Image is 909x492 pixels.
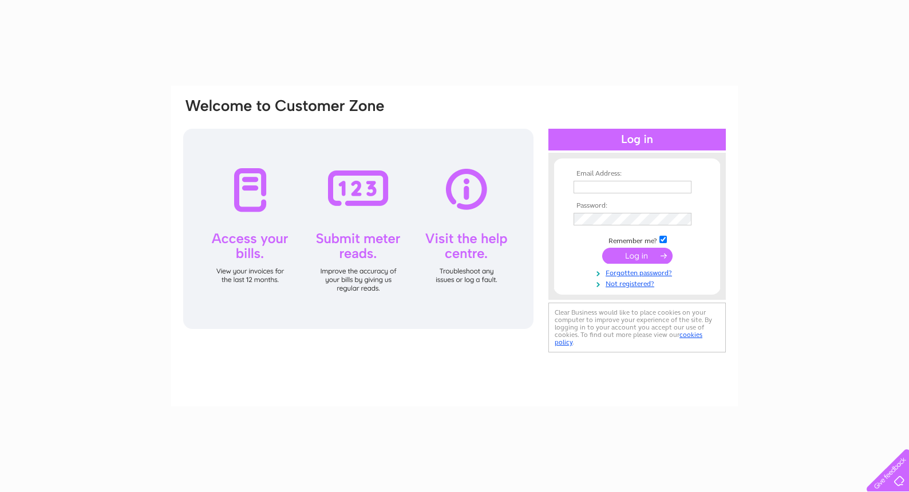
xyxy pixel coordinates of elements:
[571,202,704,210] th: Password:
[574,267,704,277] a: Forgotten password?
[602,248,673,264] input: Submit
[574,277,704,288] a: Not registered?
[571,170,704,178] th: Email Address:
[571,234,704,245] td: Remember me?
[555,331,702,346] a: cookies policy
[548,303,726,352] div: Clear Business would like to place cookies on your computer to improve your experience of the sit...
